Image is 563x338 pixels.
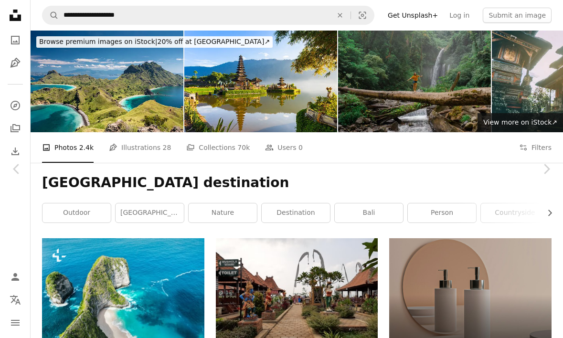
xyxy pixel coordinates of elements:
span: 0 [298,142,303,153]
a: View more on iStock↗ [478,113,563,132]
a: countryside [481,203,549,222]
h1: [GEOGRAPHIC_DATA] destination [42,174,552,191]
span: Browse premium images on iStock | [39,38,157,45]
a: The Kelingking Beach Nusa Penida on a sunny day in Penida Island, Bali, Indonesia [42,295,204,303]
a: Browse premium images on iStock|20% off at [GEOGRAPHIC_DATA]↗ [31,31,278,53]
button: Menu [6,313,25,332]
img: Ulun Danu Bratan Temple at sunrise, Bali, Indonesia [184,31,337,132]
a: outdoor [42,203,111,222]
img: Woman crossing river by log on the background of tropical waterfall while hiking [338,31,491,132]
button: Clear [329,6,351,24]
a: Illustrations [6,53,25,73]
span: 70k [237,142,250,153]
span: 20% off at [GEOGRAPHIC_DATA] ↗ [39,38,270,45]
button: Submit an image [483,8,552,23]
a: Get Unsplash+ [382,8,444,23]
img: Mountain range in Komodo National Park in Indonesia [31,31,183,132]
a: Illustrations 28 [109,132,171,163]
a: [GEOGRAPHIC_DATA] [116,203,184,222]
button: Search Unsplash [42,6,59,24]
form: Find visuals sitewide [42,6,374,25]
a: Next [530,123,563,215]
a: destination [262,203,330,222]
a: bali [335,203,403,222]
a: Collections [6,119,25,138]
button: Filters [519,132,552,163]
span: 28 [163,142,171,153]
a: person [408,203,476,222]
a: Log in [444,8,475,23]
a: nature [189,203,257,222]
button: Visual search [351,6,374,24]
a: Users 0 [265,132,303,163]
a: Log in / Sign up [6,267,25,286]
a: Photos [6,31,25,50]
span: View more on iStock ↗ [483,118,557,126]
button: Language [6,290,25,309]
a: a walkway between two buildings with statues of people on them [216,295,378,303]
a: Collections 70k [186,132,250,163]
a: Explore [6,96,25,115]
